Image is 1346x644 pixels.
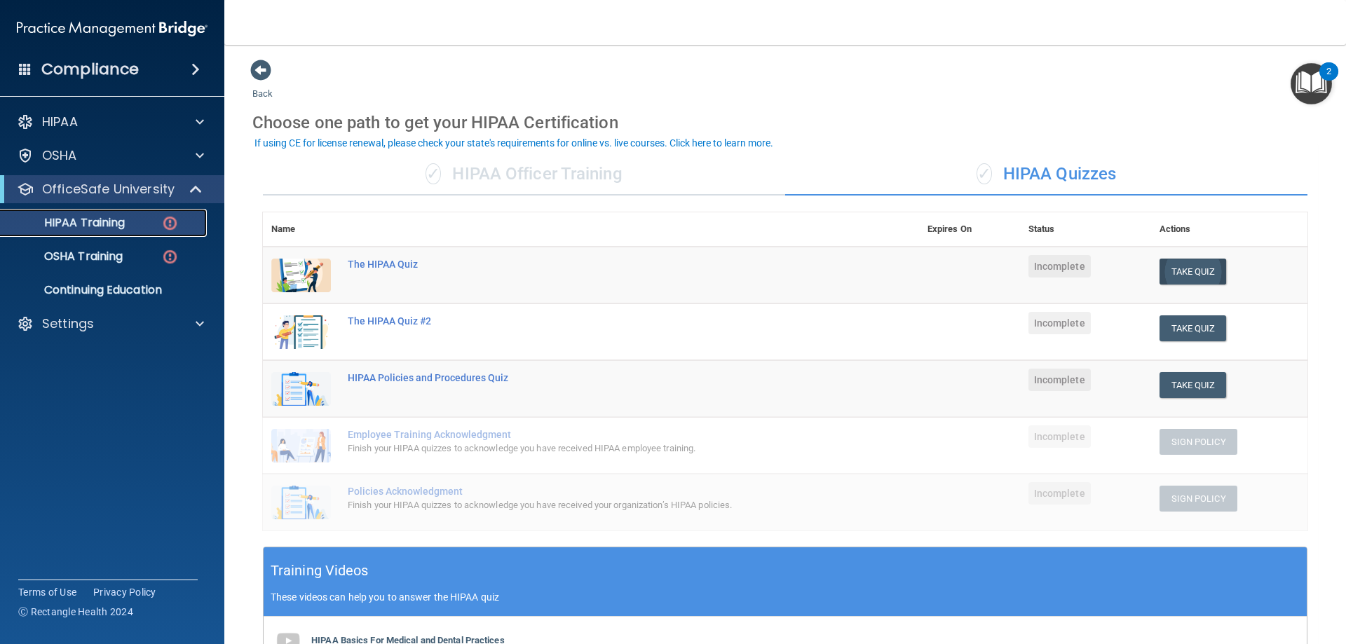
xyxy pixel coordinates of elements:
[426,163,441,184] span: ✓
[93,585,156,599] a: Privacy Policy
[254,138,773,148] div: If using CE for license renewal, please check your state's requirements for online vs. live cours...
[919,212,1020,247] th: Expires On
[1028,482,1091,505] span: Incomplete
[348,497,849,514] div: Finish your HIPAA quizzes to acknowledge you have received your organization’s HIPAA policies.
[17,181,203,198] a: OfficeSafe University
[977,163,992,184] span: ✓
[1160,372,1227,398] button: Take Quiz
[348,440,849,457] div: Finish your HIPAA quizzes to acknowledge you have received HIPAA employee training.
[42,315,94,332] p: Settings
[1160,486,1237,512] button: Sign Policy
[1028,425,1091,448] span: Incomplete
[1028,369,1091,391] span: Incomplete
[1020,212,1151,247] th: Status
[1028,255,1091,278] span: Incomplete
[1326,71,1331,90] div: 2
[41,60,139,79] h4: Compliance
[9,216,125,230] p: HIPAA Training
[1160,259,1227,285] button: Take Quiz
[42,181,175,198] p: OfficeSafe University
[161,214,179,232] img: danger-circle.6113f641.png
[252,71,273,99] a: Back
[1291,63,1332,104] button: Open Resource Center, 2 new notifications
[263,212,339,247] th: Name
[252,102,1318,143] div: Choose one path to get your HIPAA Certification
[161,248,179,266] img: danger-circle.6113f641.png
[348,259,849,270] div: The HIPAA Quiz
[1028,312,1091,334] span: Incomplete
[9,283,200,297] p: Continuing Education
[18,585,76,599] a: Terms of Use
[1151,212,1307,247] th: Actions
[1160,315,1227,341] button: Take Quiz
[348,315,849,327] div: The HIPAA Quiz #2
[271,559,369,583] h5: Training Videos
[348,429,849,440] div: Employee Training Acknowledgment
[252,136,775,150] button: If using CE for license renewal, please check your state's requirements for online vs. live cours...
[1160,429,1237,455] button: Sign Policy
[18,605,133,619] span: Ⓒ Rectangle Health 2024
[271,591,1300,603] p: These videos can help you to answer the HIPAA quiz
[17,15,208,43] img: PMB logo
[17,114,204,130] a: HIPAA
[9,249,123,263] p: OSHA Training
[42,114,78,130] p: HIPAA
[263,153,785,196] div: HIPAA Officer Training
[348,372,849,383] div: HIPAA Policies and Procedures Quiz
[17,147,204,164] a: OSHA
[785,153,1307,196] div: HIPAA Quizzes
[348,486,849,497] div: Policies Acknowledgment
[42,147,77,164] p: OSHA
[17,315,204,332] a: Settings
